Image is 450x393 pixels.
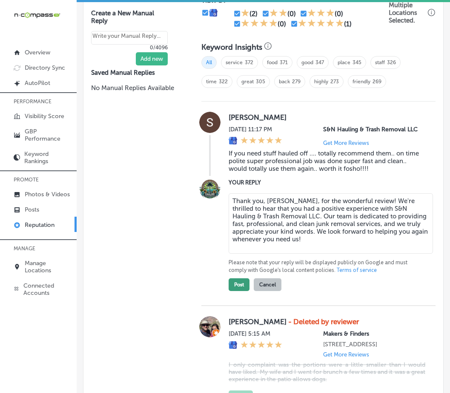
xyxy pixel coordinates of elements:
a: 372 [245,59,253,65]
button: Add new [136,52,168,65]
a: 326 [387,59,396,65]
p: Keyword Rankings [24,150,72,165]
a: highly [314,79,328,85]
button: Post [229,278,249,291]
a: back [279,79,290,85]
a: service [226,59,243,65]
textarea: Thank you, [PERSON_NAME], for the wonderful review! We're thrilled to hear that you had a positiv... [229,193,433,254]
label: [DATE] 5:15 AM [229,330,282,337]
p: Get More Reviews [323,351,369,358]
div: (1) [344,20,352,28]
a: 273 [330,79,339,85]
label: [DATE] 11:17 PM [229,126,282,133]
div: 5 Stars [298,19,344,29]
p: No Manual Replies Available [91,83,181,93]
strong: - Deleted by reviewer [288,317,359,326]
a: 371 [280,59,288,65]
blockquote: I only complaint was the portions were a little smaller than I would have liked. My wife and I we... [229,361,425,383]
label: [PERSON_NAME] [229,113,425,122]
div: 3 Stars [307,8,335,19]
p: Posts [25,206,39,213]
a: 305 [256,79,265,85]
a: friendly [353,79,370,85]
p: GBP Performance [25,128,72,142]
a: Terms of service [337,266,377,274]
p: Reputation [25,221,54,229]
p: Overview [25,49,50,56]
a: good [301,59,313,65]
div: (2) [249,10,258,18]
a: 322 [219,79,228,85]
a: 279 [292,79,301,85]
button: Cancel [254,278,281,291]
p: 0/4096 [91,45,168,51]
div: 5 Stars [241,136,282,145]
img: 660ab0bf-5cc7-4cb8-ba1c-48b5ae0f18e60NCTV_CLogo_TV_Black_-500x88.png [14,11,60,19]
p: Manage Locations [25,260,72,274]
p: S&N Hauling & Trash Removal LLC [323,126,425,133]
div: 2 Stars [269,8,287,19]
p: 2120 Festival Plaza Drive Unit 140 [323,341,425,348]
a: food [267,59,278,65]
p: Multiple Locations Selected. [389,1,426,24]
h3: Keyword Insights [201,42,262,52]
textarea: Create your Quick Reply [91,31,168,45]
p: Get More Reviews [323,140,369,146]
a: 347 [315,59,324,65]
p: Please note that your reply will be displayed publicly on Google and must comply with Google's lo... [229,259,425,274]
label: [PERSON_NAME] [229,317,425,326]
p: Connected Accounts [23,282,72,297]
label: Saved Manual Replies [91,69,181,76]
a: time [206,79,217,85]
a: place [338,59,350,65]
a: 269 [373,79,381,85]
div: 5 Stars [241,341,282,350]
p: AutoPilot [25,79,50,87]
div: (0) [335,10,343,18]
p: Photos & Videos [25,191,70,198]
p: Makers & Finders [323,330,425,337]
label: Create a New Manual Reply [91,9,168,25]
a: great [241,79,254,85]
div: 4 Stars [241,19,278,29]
div: (0) [287,10,296,18]
div: 1 Star [241,8,249,19]
a: 345 [353,59,361,65]
a: staff [375,59,385,65]
blockquote: If you need stuff hauled off .... totally recommend them.. on time polite super professional job ... [229,150,425,172]
p: Visibility Score [25,113,64,120]
label: YOUR REPLY [229,179,425,186]
img: Image [199,178,221,199]
div: (0) [278,20,286,28]
p: Directory Sync [25,64,65,71]
span: All [201,56,217,69]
